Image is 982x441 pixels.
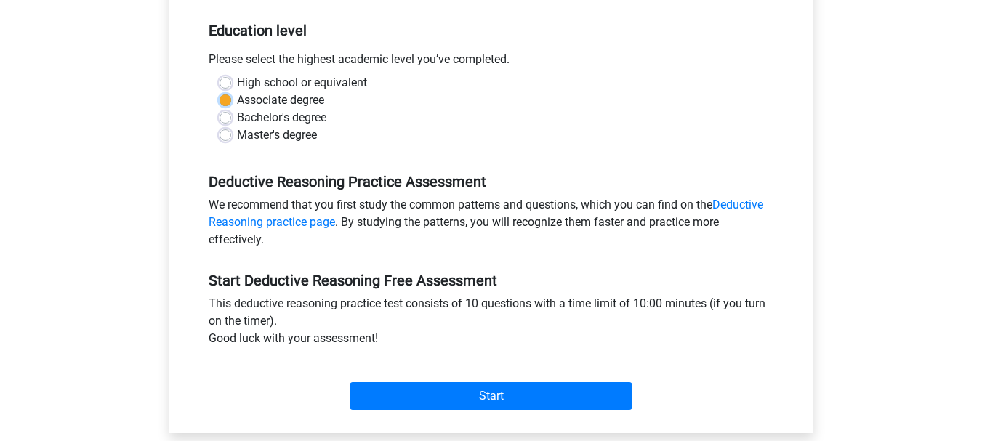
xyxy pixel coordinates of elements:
[209,272,774,289] h5: Start Deductive Reasoning Free Assessment
[237,126,317,144] label: Master's degree
[350,382,632,410] input: Start
[198,295,785,353] div: This deductive reasoning practice test consists of 10 questions with a time limit of 10:00 minute...
[237,74,367,92] label: High school or equivalent
[209,16,774,45] h5: Education level
[237,109,326,126] label: Bachelor's degree
[209,173,774,190] h5: Deductive Reasoning Practice Assessment
[198,51,785,74] div: Please select the highest academic level you’ve completed.
[198,196,785,254] div: We recommend that you first study the common patterns and questions, which you can find on the . ...
[237,92,324,109] label: Associate degree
